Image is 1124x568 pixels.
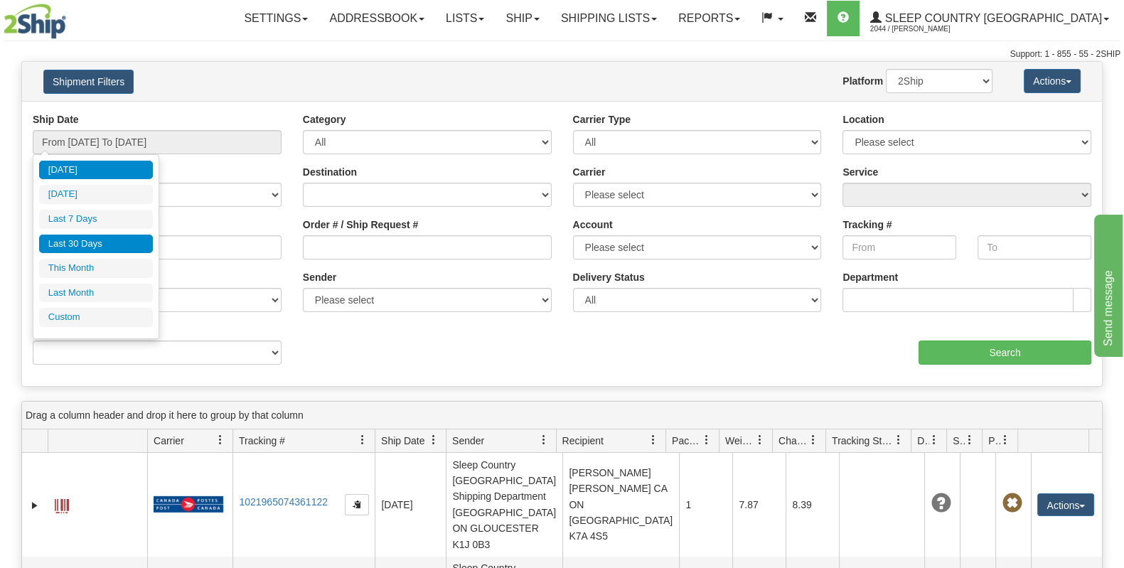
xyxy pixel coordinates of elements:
[435,1,495,36] a: Lists
[422,428,446,452] a: Ship Date filter column settings
[350,428,375,452] a: Tracking # filter column settings
[1024,69,1081,93] button: Actions
[495,1,550,36] a: Ship
[39,308,153,327] li: Custom
[28,498,42,513] a: Expand
[381,434,424,448] span: Ship Date
[922,428,946,452] a: Delivery Status filter column settings
[532,428,556,452] a: Sender filter column settings
[573,165,606,179] label: Carrier
[239,496,328,508] a: 1021965074361122
[953,434,965,448] span: Shipment Issues
[919,341,1091,365] input: Search
[917,434,929,448] span: Delivery Status
[786,453,839,557] td: 8.39
[672,434,702,448] span: Packages
[239,434,285,448] span: Tracking #
[573,112,631,127] label: Carrier Type
[695,428,719,452] a: Packages filter column settings
[375,453,446,557] td: [DATE]
[1091,211,1123,356] iframe: chat widget
[748,428,772,452] a: Weight filter column settings
[887,428,911,452] a: Tracking Status filter column settings
[39,210,153,229] li: Last 7 Days
[303,218,419,232] label: Order # / Ship Request #
[55,493,69,515] a: Label
[641,428,665,452] a: Recipient filter column settings
[208,428,232,452] a: Carrier filter column settings
[801,428,825,452] a: Charge filter column settings
[842,74,883,88] label: Platform
[1037,493,1094,516] button: Actions
[562,453,679,557] td: [PERSON_NAME] [PERSON_NAME] CA ON [GEOGRAPHIC_DATA] K7A 4S5
[842,165,878,179] label: Service
[842,270,898,284] label: Department
[154,434,184,448] span: Carrier
[43,70,134,94] button: Shipment Filters
[993,428,1017,452] a: Pickup Status filter column settings
[725,434,755,448] span: Weight
[452,434,484,448] span: Sender
[303,165,357,179] label: Destination
[233,1,319,36] a: Settings
[668,1,751,36] a: Reports
[679,453,732,557] td: 1
[931,493,951,513] span: Unknown
[988,434,1000,448] span: Pickup Status
[860,1,1120,36] a: Sleep Country [GEOGRAPHIC_DATA] 2044 / [PERSON_NAME]
[39,259,153,278] li: This Month
[842,112,884,127] label: Location
[33,112,79,127] label: Ship Date
[319,1,435,36] a: Addressbook
[550,1,668,36] a: Shipping lists
[562,434,604,448] span: Recipient
[4,48,1120,60] div: Support: 1 - 855 - 55 - 2SHIP
[978,235,1091,259] input: To
[1002,493,1022,513] span: Pickup Not Assigned
[573,218,613,232] label: Account
[154,495,223,513] img: 20 - Canada Post
[870,22,977,36] span: 2044 / [PERSON_NAME]
[573,270,645,284] label: Delivery Status
[22,402,1102,429] div: grid grouping header
[446,453,562,557] td: Sleep Country [GEOGRAPHIC_DATA] Shipping Department [GEOGRAPHIC_DATA] ON GLOUCESTER K1J 0B3
[39,284,153,303] li: Last Month
[345,494,369,515] button: Copy to clipboard
[4,4,66,39] img: logo2044.jpg
[882,12,1102,24] span: Sleep Country [GEOGRAPHIC_DATA]
[778,434,808,448] span: Charge
[39,161,153,180] li: [DATE]
[732,453,786,557] td: 7.87
[39,235,153,254] li: Last 30 Days
[842,218,892,232] label: Tracking #
[39,185,153,204] li: [DATE]
[11,9,132,26] div: Send message
[303,112,346,127] label: Category
[832,434,894,448] span: Tracking Status
[303,270,336,284] label: Sender
[958,428,982,452] a: Shipment Issues filter column settings
[842,235,956,259] input: From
